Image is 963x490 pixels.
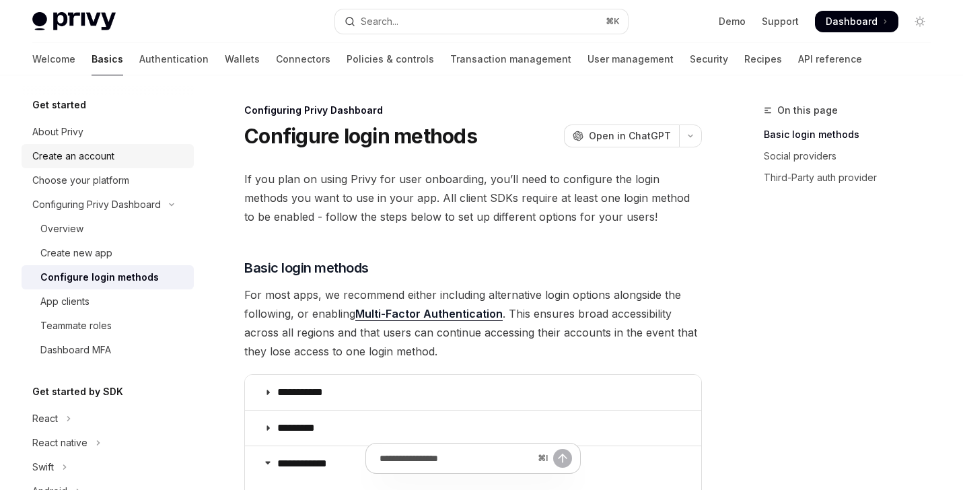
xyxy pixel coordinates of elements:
[32,197,161,213] div: Configuring Privy Dashboard
[380,444,532,473] input: Ask a question...
[553,449,572,468] button: Send message
[92,43,123,75] a: Basics
[32,435,87,451] div: React native
[826,15,878,28] span: Dashboard
[244,285,702,361] span: For most apps, we recommend either including alternative login options alongside the following, o...
[32,384,123,400] h5: Get started by SDK
[32,411,58,427] div: React
[22,431,194,455] button: Toggle React native section
[450,43,571,75] a: Transaction management
[909,11,931,32] button: Toggle dark mode
[777,102,838,118] span: On this page
[40,342,111,358] div: Dashboard MFA
[32,43,75,75] a: Welcome
[335,9,627,34] button: Open search
[764,167,941,188] a: Third-Party auth provider
[40,221,83,237] div: Overview
[355,307,503,321] a: Multi-Factor Authentication
[244,104,702,117] div: Configuring Privy Dashboard
[22,314,194,338] a: Teammate roles
[32,172,129,188] div: Choose your platform
[22,338,194,362] a: Dashboard MFA
[606,16,620,27] span: ⌘ K
[22,120,194,144] a: About Privy
[139,43,209,75] a: Authentication
[40,269,159,285] div: Configure login methods
[22,193,194,217] button: Toggle Configuring Privy Dashboard section
[32,97,86,113] h5: Get started
[32,12,116,31] img: light logo
[32,124,83,140] div: About Privy
[244,170,702,226] span: If you plan on using Privy for user onboarding, you’ll need to configure the login methods you wa...
[276,43,330,75] a: Connectors
[22,407,194,431] button: Toggle React section
[244,124,477,148] h1: Configure login methods
[40,245,112,261] div: Create new app
[762,15,799,28] a: Support
[40,293,90,310] div: App clients
[22,265,194,289] a: Configure login methods
[589,129,671,143] span: Open in ChatGPT
[347,43,434,75] a: Policies & controls
[225,43,260,75] a: Wallets
[719,15,746,28] a: Demo
[690,43,728,75] a: Security
[22,455,194,479] button: Toggle Swift section
[764,145,941,167] a: Social providers
[22,217,194,241] a: Overview
[22,241,194,265] a: Create new app
[40,318,112,334] div: Teammate roles
[244,258,369,277] span: Basic login methods
[22,289,194,314] a: App clients
[587,43,674,75] a: User management
[32,148,114,164] div: Create an account
[22,144,194,168] a: Create an account
[798,43,862,75] a: API reference
[744,43,782,75] a: Recipes
[564,125,679,147] button: Open in ChatGPT
[361,13,398,30] div: Search...
[764,124,941,145] a: Basic login methods
[22,168,194,193] a: Choose your platform
[815,11,898,32] a: Dashboard
[32,459,54,475] div: Swift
